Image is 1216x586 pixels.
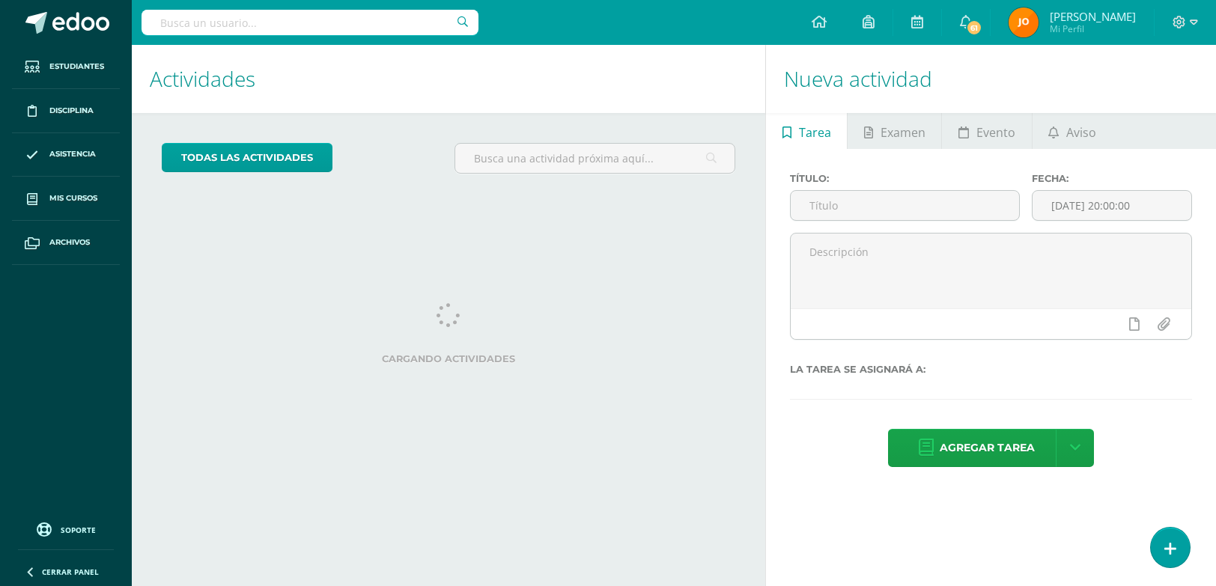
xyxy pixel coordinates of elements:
[18,519,114,539] a: Soporte
[1050,22,1136,35] span: Mi Perfil
[784,45,1198,113] h1: Nueva actividad
[49,192,97,204] span: Mis cursos
[1032,173,1192,184] label: Fecha:
[162,143,332,172] a: todas las Actividades
[49,148,96,160] span: Asistencia
[966,19,982,36] span: 61
[150,45,747,113] h1: Actividades
[790,364,1192,375] label: La tarea se asignará a:
[881,115,925,150] span: Examen
[1066,115,1096,150] span: Aviso
[940,430,1035,466] span: Agregar tarea
[49,105,94,117] span: Disciplina
[942,113,1031,149] a: Evento
[455,144,735,173] input: Busca una actividad próxima aquí...
[1033,191,1191,220] input: Fecha de entrega
[799,115,831,150] span: Tarea
[1009,7,1039,37] img: 0c788b9bcd4f76da369275594a3c6751.png
[12,133,120,177] a: Asistencia
[12,89,120,133] a: Disciplina
[12,45,120,89] a: Estudiantes
[61,525,96,535] span: Soporte
[12,221,120,265] a: Archivos
[162,353,735,364] label: Cargando actividades
[142,10,478,35] input: Busca un usuario...
[49,61,104,73] span: Estudiantes
[1050,9,1136,24] span: [PERSON_NAME]
[42,567,99,577] span: Cerrar panel
[766,113,847,149] a: Tarea
[12,177,120,221] a: Mis cursos
[1033,113,1113,149] a: Aviso
[976,115,1015,150] span: Evento
[790,173,1020,184] label: Título:
[848,113,941,149] a: Examen
[49,236,90,248] span: Archivos
[791,191,1019,220] input: Título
